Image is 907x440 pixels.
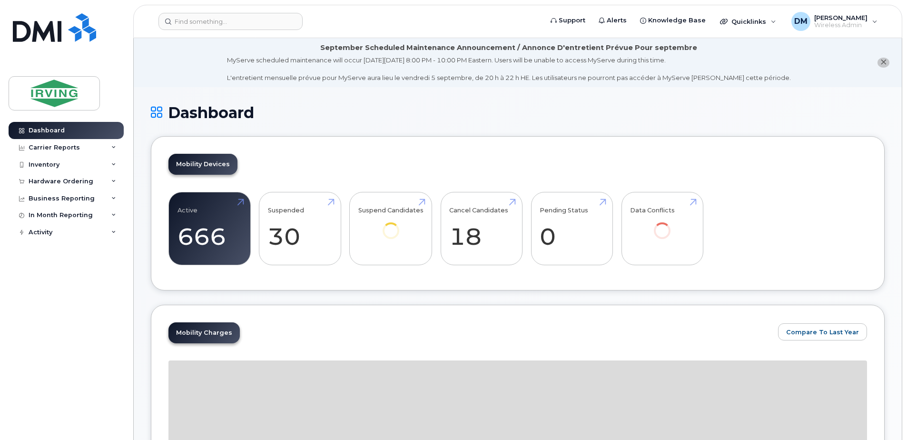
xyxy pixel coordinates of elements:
[540,197,604,260] a: Pending Status 0
[449,197,513,260] a: Cancel Candidates 18
[168,154,237,175] a: Mobility Devices
[877,58,889,68] button: close notification
[177,197,242,260] a: Active 666
[268,197,332,260] a: Suspended 30
[320,43,697,53] div: September Scheduled Maintenance Announcement / Annonce D'entretient Prévue Pour septembre
[630,197,694,252] a: Data Conflicts
[358,197,424,252] a: Suspend Candidates
[168,322,240,343] a: Mobility Charges
[227,56,791,82] div: MyServe scheduled maintenance will occur [DATE][DATE] 8:00 PM - 10:00 PM Eastern. Users will be u...
[778,323,867,340] button: Compare To Last Year
[151,104,885,121] h1: Dashboard
[786,328,859,337] span: Compare To Last Year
